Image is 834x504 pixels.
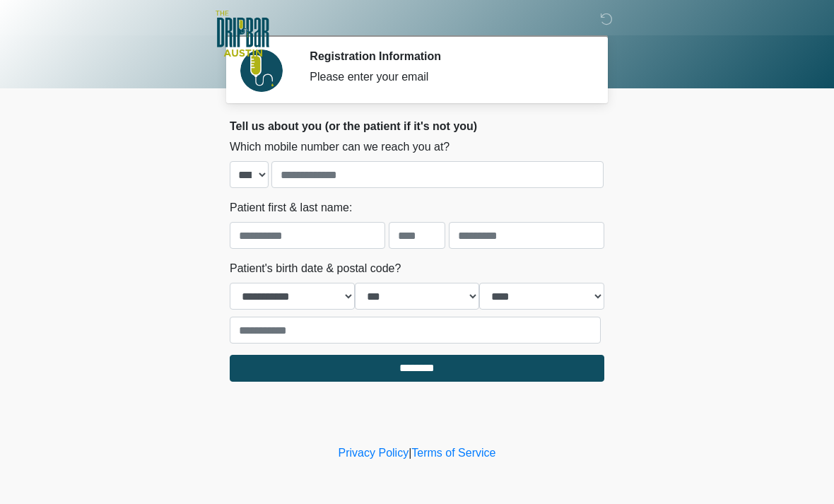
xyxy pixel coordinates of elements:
label: Which mobile number can we reach you at? [230,139,450,156]
a: | [409,447,411,459]
a: Terms of Service [411,447,495,459]
img: The DRIPBaR - Austin The Domain Logo [216,11,269,57]
label: Patient's birth date & postal code? [230,260,401,277]
img: Agent Avatar [240,49,283,92]
a: Privacy Policy [339,447,409,459]
div: Please enter your email [310,69,583,86]
h2: Tell us about you (or the patient if it's not you) [230,119,604,133]
label: Patient first & last name: [230,199,352,216]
